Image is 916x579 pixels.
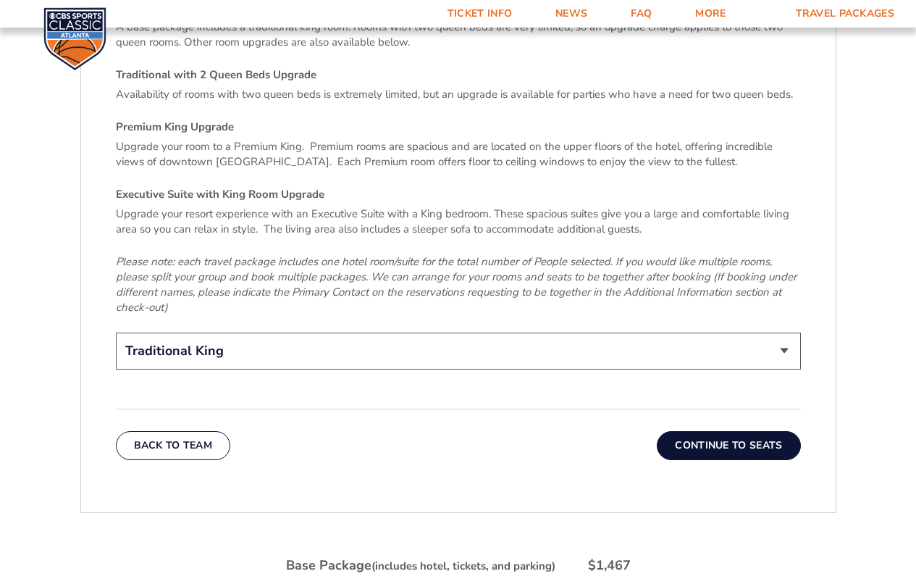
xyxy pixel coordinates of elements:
h4: Executive Suite with King Room Upgrade [116,187,801,202]
button: Continue To Seats [657,431,800,460]
button: Back To Team [116,431,231,460]
em: Please note: each travel package includes one hotel room/suite for the total number of People sel... [116,254,797,315]
div: $1,467 [588,557,631,575]
p: A base package includes a traditional king room. Rooms with two queen beds are very limited, so a... [116,20,801,50]
p: Availability of rooms with two queen beds is extremely limited, but an upgrade is available for p... [116,87,801,102]
p: Upgrade your resort experience with an Executive Suite with a King bedroom. These spacious suites... [116,207,801,237]
img: CBS Sports Classic [43,7,106,70]
h4: Traditional with 2 Queen Beds Upgrade [116,67,801,83]
small: (includes hotel, tickets, and parking) [371,559,555,573]
div: Base Package [286,557,555,575]
h4: Premium King Upgrade [116,120,801,135]
p: Upgrade your room to a Premium King. Premium rooms are spacious and are located on the upper floo... [116,139,801,170]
